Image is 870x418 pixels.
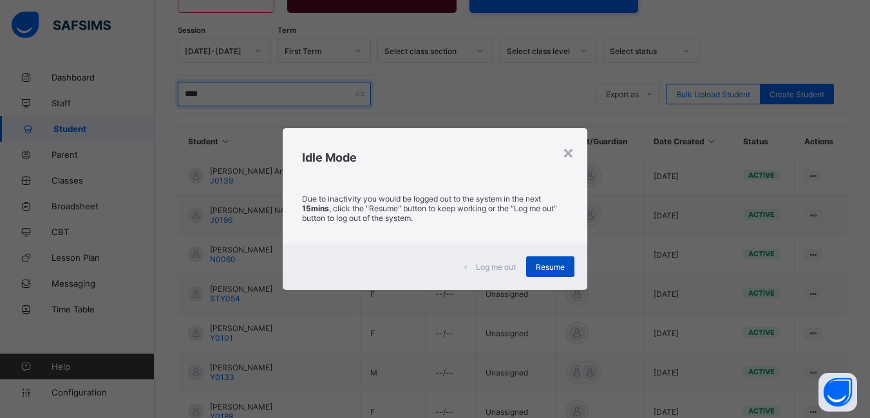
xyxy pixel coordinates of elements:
[476,262,516,272] span: Log me out
[536,262,565,272] span: Resume
[562,141,574,163] div: ×
[302,204,329,213] strong: 15mins
[302,194,568,223] p: Due to inactivity you would be logged out to the system in the next , click the "Resume" button t...
[302,151,568,164] h2: Idle Mode
[818,373,857,412] button: Open asap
